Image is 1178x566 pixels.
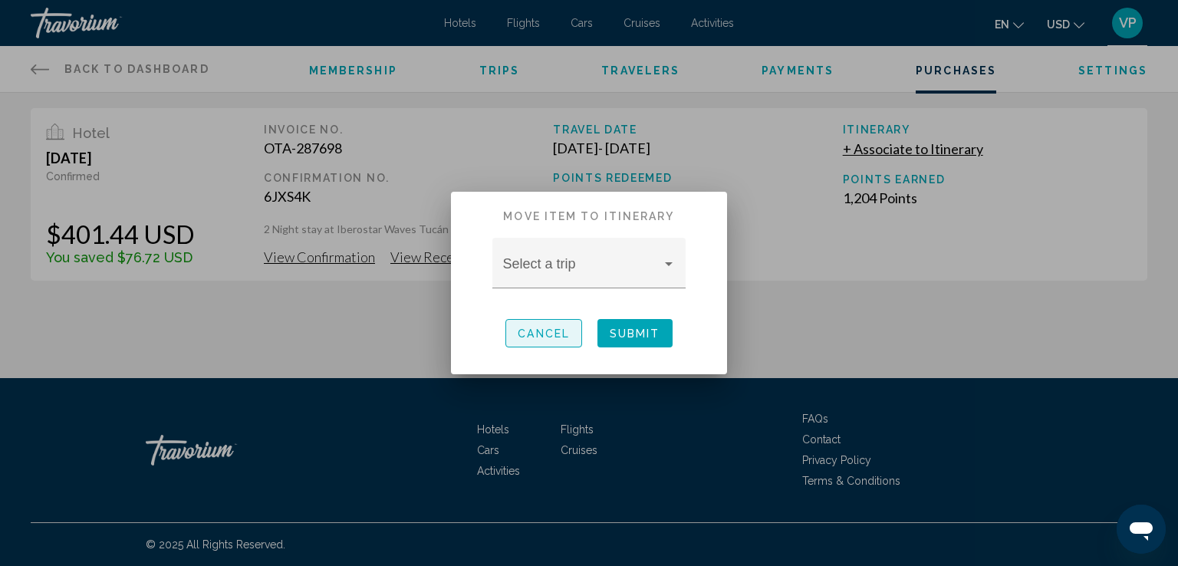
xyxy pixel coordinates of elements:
iframe: Button to launch messaging window [1117,505,1166,554]
span: Cancel [518,327,570,340]
span: Submit [610,327,660,340]
h2: Move item to itinerary [492,210,686,222]
button: Cancel [505,319,582,347]
button: Submit [597,319,673,347]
